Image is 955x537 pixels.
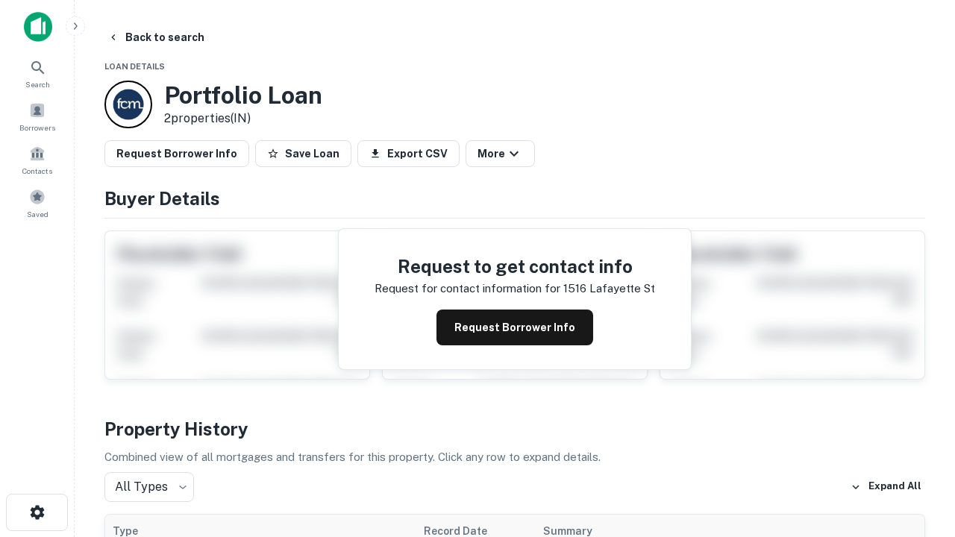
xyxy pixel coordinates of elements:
button: More [466,140,535,167]
h3: Portfolio Loan [164,81,322,110]
span: Contacts [22,165,52,177]
iframe: Chat Widget [880,370,955,442]
button: Export CSV [357,140,460,167]
h4: Request to get contact info [375,253,655,280]
button: Expand All [847,476,925,498]
a: Search [4,53,70,93]
h4: Buyer Details [104,185,925,212]
span: Search [25,78,50,90]
p: Request for contact information for [375,280,560,298]
span: Borrowers [19,122,55,134]
button: Request Borrower Info [104,140,249,167]
div: All Types [104,472,194,502]
h4: Property History [104,415,925,442]
p: Combined view of all mortgages and transfers for this property. Click any row to expand details. [104,448,925,466]
a: Saved [4,183,70,223]
span: Saved [27,208,48,220]
span: Loan Details [104,62,165,71]
button: Save Loan [255,140,351,167]
a: Borrowers [4,96,70,136]
a: Contacts [4,139,70,180]
p: 2 properties (IN) [164,110,322,128]
p: 1516 lafayette st [563,280,655,298]
button: Request Borrower Info [436,310,593,345]
img: capitalize-icon.png [24,12,52,42]
button: Back to search [101,24,210,51]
